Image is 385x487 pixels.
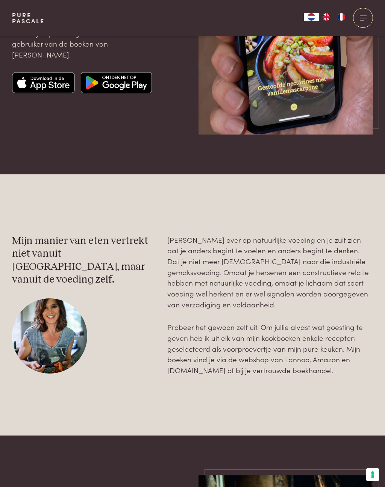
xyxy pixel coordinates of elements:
[12,12,45,24] a: PurePascale
[12,298,87,374] img: pure-pascale-naessens-pn356142
[167,322,373,375] p: Probeer het gewoon zelf uit. Om jullie alvast wat goesting te geven heb ik uit elk van mijn kookb...
[319,13,334,21] a: EN
[304,13,319,21] div: Language
[366,468,379,481] button: Uw voorkeuren voor toestemming voor trackingtechnologieën
[167,234,373,310] p: [PERSON_NAME] over op natuurlijke voeding en je zult zien dat je anders begint te voelen en ander...
[12,234,156,286] h3: Mijn manier van eten vertrekt niet vanuit [GEOGRAPHIC_DATA], maar vanuit de voeding zelf.
[304,13,319,21] a: NL
[81,72,152,93] img: Google app store
[304,13,349,21] aside: Language selected: Nederlands
[319,13,349,21] ul: Language list
[334,13,349,21] a: FR
[12,72,75,93] img: Apple app store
